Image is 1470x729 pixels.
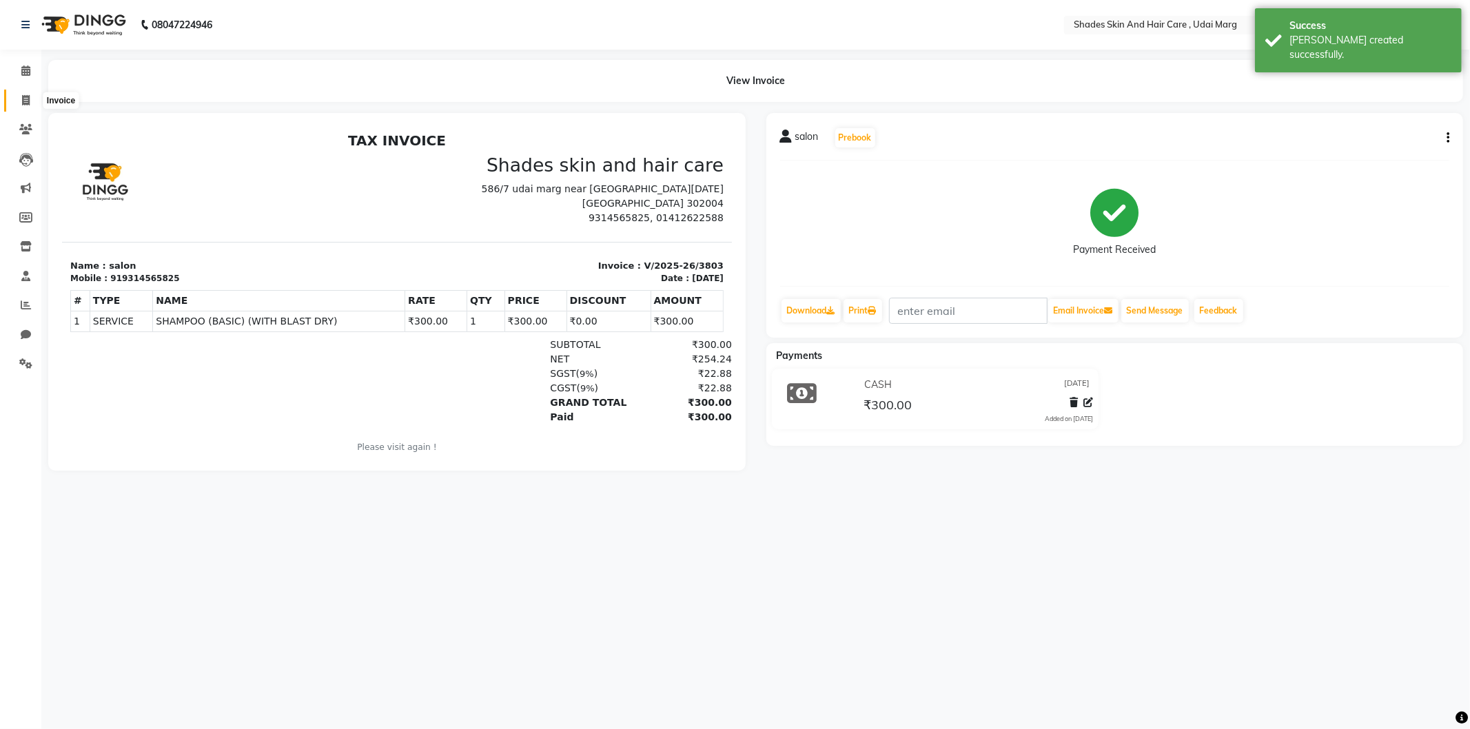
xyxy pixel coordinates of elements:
[504,164,589,185] th: DISCOUNT
[589,185,661,205] td: ₹300.00
[518,256,533,267] span: 9%
[48,145,117,158] div: 919314565825
[48,60,1463,102] div: View Invoice
[442,164,504,185] th: PRICE
[28,164,90,185] th: TYPE
[343,185,405,205] td: ₹300.00
[835,128,875,147] button: Prebook
[575,240,670,254] div: ₹22.88
[343,55,662,84] p: 586/7 udai marg near [GEOGRAPHIC_DATA][DATE] [GEOGRAPHIC_DATA] 302004
[575,283,670,298] div: ₹300.00
[35,6,130,44] img: logo
[480,225,575,240] div: NET
[795,130,819,149] span: salon
[1064,378,1090,392] span: [DATE]
[8,145,45,158] div: Mobile :
[480,211,575,225] div: SUBTOTAL
[488,241,513,252] span: SGST
[864,397,912,416] span: ₹300.00
[889,298,1048,324] input: enter email
[480,254,575,269] div: ( )
[343,132,662,146] p: Invoice : V/2025-26/3803
[575,254,670,269] div: ₹22.88
[343,164,405,185] th: RATE
[518,242,532,252] span: 9%
[343,28,662,50] h3: Shades skin and hair care
[1048,299,1119,322] button: Email Invoice
[599,145,627,158] div: Date :
[442,185,504,205] td: ₹300.00
[1073,243,1156,258] div: Payment Received
[9,185,28,205] td: 1
[152,6,212,44] b: 08047224946
[844,299,882,322] a: Print
[91,164,343,185] th: NAME
[630,145,662,158] div: [DATE]
[8,6,662,22] h2: TAX INVOICE
[1121,299,1189,322] button: Send Message
[480,283,575,298] div: Paid
[94,187,340,202] span: SHAMPOO (BASIC) (WITH BLAST DRY)
[480,269,575,283] div: GRAND TOTAL
[343,84,662,99] p: 9314565825, 01412622588
[1289,19,1451,33] div: Success
[575,211,670,225] div: ₹300.00
[575,225,670,240] div: ₹254.24
[782,299,841,322] a: Download
[8,314,662,327] p: Please visit again !
[480,240,575,254] div: ( )
[777,349,823,362] span: Payments
[405,185,443,205] td: 1
[575,269,670,283] div: ₹300.00
[1194,299,1243,322] a: Feedback
[488,256,514,267] span: CGST
[28,185,90,205] td: SERVICE
[1289,33,1451,62] div: Bill created successfully.
[1045,414,1093,424] div: Added on [DATE]
[504,185,589,205] td: ₹0.00
[9,164,28,185] th: #
[8,132,327,146] p: Name : salon
[865,378,892,392] span: CASH
[43,92,79,109] div: Invoice
[405,164,443,185] th: QTY
[589,164,661,185] th: AMOUNT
